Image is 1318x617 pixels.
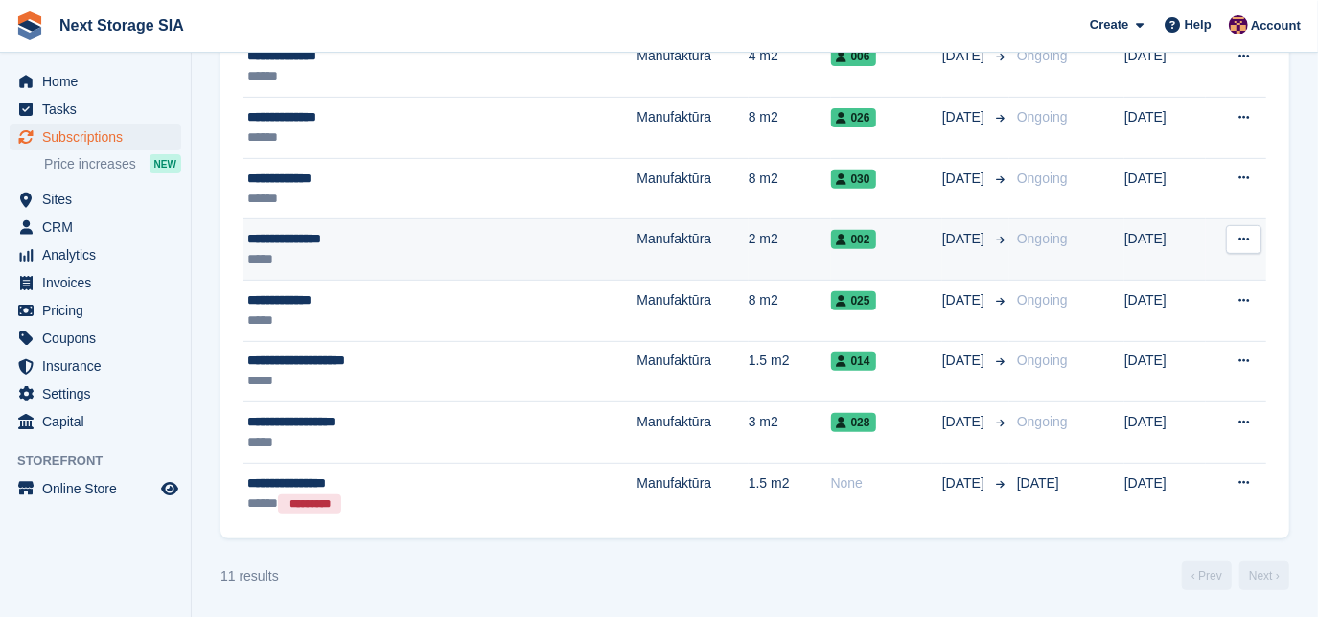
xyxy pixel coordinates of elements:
[1229,15,1248,34] img: Roberts Kesmins
[1017,48,1068,63] span: Ongoing
[10,124,181,150] a: menu
[1124,98,1206,159] td: [DATE]
[942,351,988,371] span: [DATE]
[10,297,181,324] a: menu
[1017,231,1068,246] span: Ongoing
[636,280,748,341] td: Manufaktūra
[1124,36,1206,98] td: [DATE]
[1239,561,1289,590] a: Next
[42,96,157,123] span: Tasks
[831,170,876,189] span: 030
[44,155,136,173] span: Price increases
[942,290,988,310] span: [DATE]
[749,158,831,219] td: 8 m2
[942,46,988,66] span: [DATE]
[1178,561,1293,590] nav: Page
[1185,15,1212,34] span: Help
[150,154,181,173] div: NEW
[42,408,157,435] span: Capital
[220,566,279,586] div: 11 results
[831,413,876,432] span: 028
[1124,280,1206,341] td: [DATE]
[749,98,831,159] td: 8 m2
[749,341,831,402] td: 1.5 m2
[10,475,181,502] a: menu
[42,214,157,240] span: CRM
[831,291,876,310] span: 025
[942,169,988,189] span: [DATE]
[831,230,876,249] span: 002
[42,186,157,213] span: Sites
[42,269,157,296] span: Invoices
[749,280,831,341] td: 8 m2
[10,241,181,268] a: menu
[1251,16,1301,35] span: Account
[636,36,748,98] td: Manufaktūra
[1017,109,1068,125] span: Ongoing
[636,463,748,523] td: Manufaktūra
[831,47,876,66] span: 006
[42,380,157,407] span: Settings
[1124,463,1206,523] td: [DATE]
[42,241,157,268] span: Analytics
[42,353,157,379] span: Insurance
[44,153,181,174] a: Price increases NEW
[636,98,748,159] td: Manufaktūra
[749,463,831,523] td: 1.5 m2
[636,219,748,281] td: Manufaktūra
[749,402,831,464] td: 3 m2
[1124,402,1206,464] td: [DATE]
[42,68,157,95] span: Home
[10,269,181,296] a: menu
[1182,561,1232,590] a: Previous
[1090,15,1128,34] span: Create
[17,451,191,470] span: Storefront
[942,229,988,249] span: [DATE]
[42,297,157,324] span: Pricing
[1017,414,1068,429] span: Ongoing
[1124,158,1206,219] td: [DATE]
[1017,353,1068,368] span: Ongoing
[42,124,157,150] span: Subscriptions
[636,158,748,219] td: Manufaktūra
[1124,219,1206,281] td: [DATE]
[52,10,192,41] a: Next Storage SIA
[831,352,876,371] span: 014
[42,325,157,352] span: Coupons
[10,325,181,352] a: menu
[831,108,876,127] span: 026
[10,96,181,123] a: menu
[1124,341,1206,402] td: [DATE]
[15,11,44,40] img: stora-icon-8386f47178a22dfd0bd8f6a31ec36ba5ce8667c1dd55bd0f319d3a0aa187defe.svg
[1017,292,1068,308] span: Ongoing
[10,68,181,95] a: menu
[636,402,748,464] td: Manufaktūra
[1017,475,1059,491] span: [DATE]
[831,473,942,493] div: None
[10,186,181,213] a: menu
[10,408,181,435] a: menu
[942,107,988,127] span: [DATE]
[942,412,988,432] span: [DATE]
[636,341,748,402] td: Manufaktūra
[10,214,181,240] a: menu
[942,473,988,493] span: [DATE]
[158,477,181,500] a: Preview store
[10,380,181,407] a: menu
[749,219,831,281] td: 2 m2
[749,36,831,98] td: 4 m2
[10,353,181,379] a: menu
[42,475,157,502] span: Online Store
[1017,171,1068,186] span: Ongoing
